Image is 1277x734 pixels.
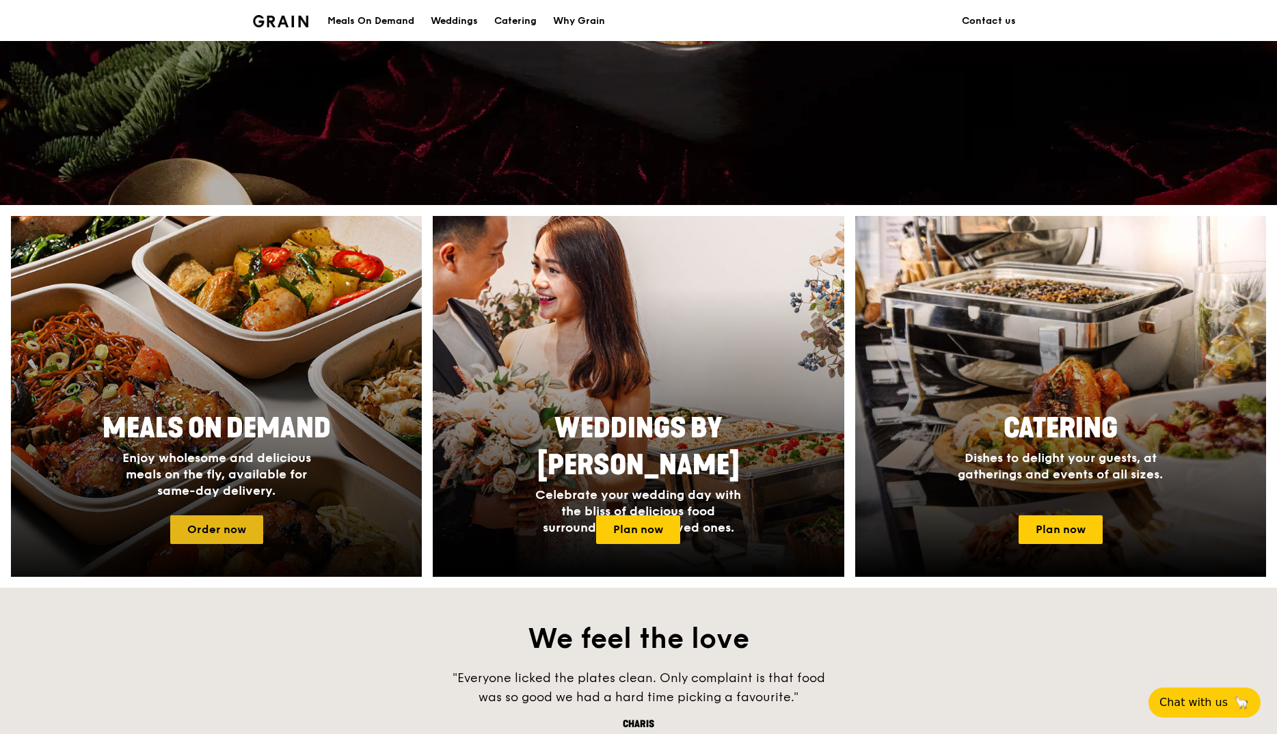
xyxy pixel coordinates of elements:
span: Celebrate your wedding day with the bliss of delicious food surrounded by your loved ones. [535,487,741,535]
a: Weddings by [PERSON_NAME]Celebrate your wedding day with the bliss of delicious food surrounded b... [433,216,844,577]
span: Meals On Demand [103,412,331,445]
div: Catering [494,1,537,42]
a: Why Grain [545,1,613,42]
span: Dishes to delight your guests, at gatherings and events of all sizes. [958,450,1163,482]
span: Weddings by [PERSON_NAME] [537,412,740,482]
a: Plan now [1019,515,1103,544]
span: Catering [1004,412,1118,445]
a: Order now [170,515,263,544]
a: Weddings [422,1,486,42]
span: 🦙 [1233,694,1250,711]
img: Grain [253,15,308,27]
a: Catering [486,1,545,42]
a: CateringDishes to delight your guests, at gatherings and events of all sizes.Plan now [855,216,1266,577]
a: Plan now [596,515,680,544]
div: Weddings [431,1,478,42]
div: Charis [433,718,844,731]
div: Why Grain [553,1,605,42]
span: Chat with us [1159,694,1228,711]
img: catering-card.e1cfaf3e.jpg [855,216,1266,577]
a: Meals On DemandEnjoy wholesome and delicious meals on the fly, available for same-day delivery.Or... [11,216,422,577]
a: Contact us [954,1,1024,42]
img: weddings-card.4f3003b8.jpg [433,216,844,577]
span: Enjoy wholesome and delicious meals on the fly, available for same-day delivery. [122,450,311,498]
div: "Everyone licked the plates clean. Only complaint is that food was so good we had a hard time pic... [433,668,844,707]
button: Chat with us🦙 [1148,688,1261,718]
div: Meals On Demand [327,1,414,42]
